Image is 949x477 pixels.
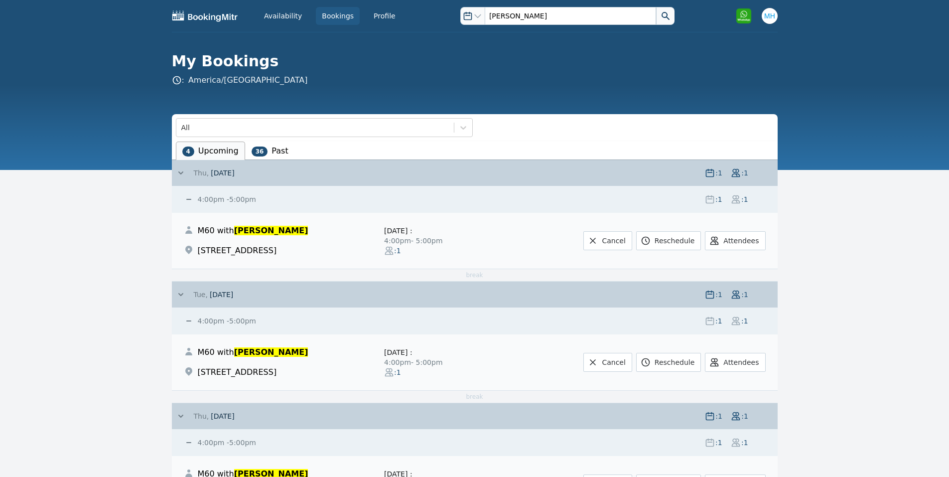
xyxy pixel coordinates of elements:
span: Thu, [194,169,209,177]
a: Reschedule [636,353,701,372]
div: : [384,347,481,357]
li: Upcoming [176,142,245,160]
a: Bookings [316,7,360,25]
button: 4:00pm -5:00pm :1:1 [184,194,778,204]
small: - 5:00pm [196,195,256,203]
div: break [172,269,778,281]
span: 36 [252,147,268,157]
img: Click to open WhatsApp [736,8,752,24]
h1: My Bookings [172,52,770,70]
span: [PERSON_NAME] [234,226,308,235]
a: Cancel [583,353,632,372]
button: Attendees [705,353,765,372]
div: break [172,390,778,403]
span: : 1 [741,316,749,326]
button: Attendees [705,231,765,250]
span: : 1 [715,316,723,326]
span: [PERSON_NAME] [234,347,308,357]
span: : 1 [741,438,749,448]
span: : 1 [394,246,402,256]
span: : 1 [394,367,402,377]
div: 4:00pm - 5:00pm [384,357,481,367]
span: : 1 [741,194,749,204]
span: 4:00pm [198,439,225,447]
a: Availability [258,7,308,25]
li: Past [245,142,295,160]
span: [DATE] [384,227,407,235]
span: : [172,74,308,86]
span: M60 with [198,347,234,357]
span: 4:00pm [198,317,225,325]
span: [DATE] [211,169,234,177]
button: Thu, [DATE] :1:1 [176,411,778,421]
div: : [384,226,481,236]
a: Reschedule [636,231,701,250]
span: : 1 [741,290,749,300]
span: : 1 [715,290,723,300]
span: [DATE] [384,348,407,356]
div: All [181,123,190,133]
span: : 1 [715,194,723,204]
button: Tue, [DATE] :1:1 [176,290,778,300]
span: M60 with [198,226,234,235]
input: Search booking [485,7,656,25]
span: : 1 [741,411,749,421]
span: [DATE] [210,291,233,299]
span: : 1 [715,438,723,448]
img: BookingMitr [172,10,239,22]
span: : 1 [715,411,723,421]
a: America/[GEOGRAPHIC_DATA] [188,75,308,85]
span: [DATE] [211,412,234,420]
span: : 1 [715,168,723,178]
span: [STREET_ADDRESS] [198,246,277,255]
span: [STREET_ADDRESS] [198,367,277,377]
small: - 5:00pm [196,439,256,447]
a: Cancel [583,231,632,250]
button: 4:00pm -5:00pm :1:1 [184,438,778,448]
span: Tue, [194,291,208,299]
span: 4 [182,147,194,157]
span: : 1 [741,168,749,178]
span: Thu, [194,412,209,420]
div: 4:00pm - 5:00pm [384,236,481,246]
span: 4:00pm [198,195,225,203]
a: Profile [368,7,402,25]
button: 4:00pm -5:00pm :1:1 [184,316,778,326]
small: - 5:00pm [196,317,256,325]
button: Thu, [DATE] :1:1 [176,168,778,178]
